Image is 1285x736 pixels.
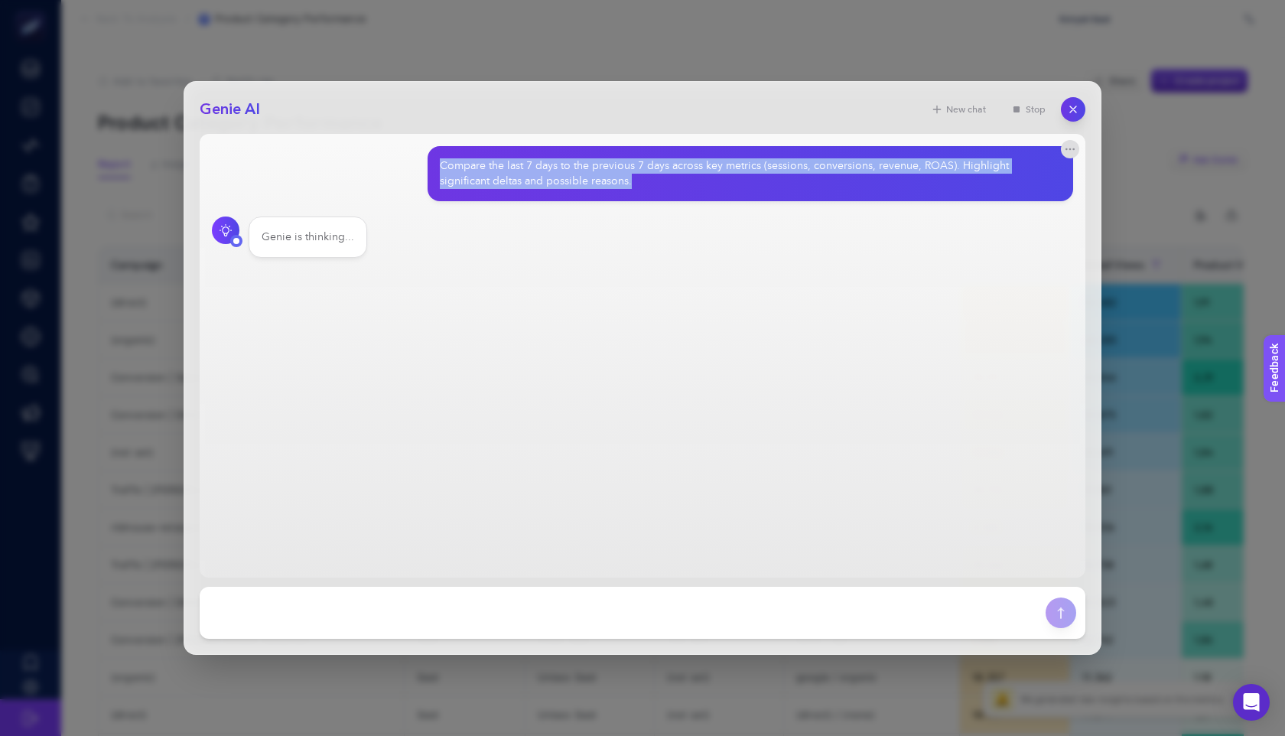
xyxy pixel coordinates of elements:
[200,99,260,120] h2: Genie AI
[1233,684,1270,721] div: Open Intercom Messenger
[922,99,995,120] button: New chat
[440,158,1049,189] div: Compare the last 7 days to the previous 7 days across key metrics (sessions, conversions, revenue...
[262,230,354,245] div: Genie is thinking...
[9,5,58,17] span: Feedback
[1001,99,1055,120] button: Stop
